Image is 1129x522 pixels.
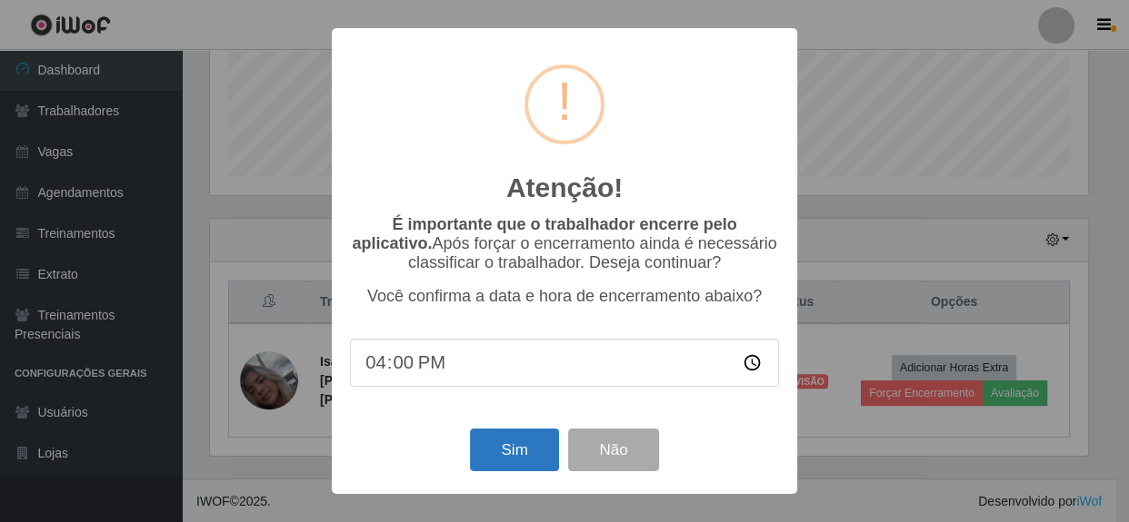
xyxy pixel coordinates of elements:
[506,172,623,204] h2: Atenção!
[568,428,658,471] button: Não
[352,215,736,252] b: É importante que o trabalhador encerre pelo aplicativo.
[470,428,558,471] button: Sim
[350,215,779,272] p: Após forçar o encerramento ainda é necessário classificar o trabalhador. Deseja continuar?
[350,287,779,306] p: Você confirma a data e hora de encerramento abaixo?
